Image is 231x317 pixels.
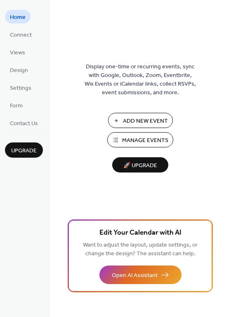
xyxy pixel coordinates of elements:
[85,63,196,97] span: Display one-time or recurring events, sync with Google, Outlook, Zoom, Eventbrite, Wix Events or ...
[99,227,181,239] span: Edit Your Calendar with AI
[5,142,43,158] button: Upgrade
[5,116,43,130] a: Contact Us
[112,157,168,172] button: 🚀 Upgrade
[83,240,198,259] span: Want to adjust the layout, update settings, or change the design? The assistant can help.
[10,49,25,57] span: Views
[99,266,181,284] button: Open AI Assistant
[5,63,33,77] a: Design
[107,132,173,147] button: Manage Events
[5,10,31,23] a: Home
[117,160,163,171] span: 🚀 Upgrade
[11,147,37,155] span: Upgrade
[10,31,32,40] span: Connect
[10,84,31,93] span: Settings
[123,117,168,126] span: Add New Event
[5,98,28,112] a: Form
[10,102,23,110] span: Form
[10,13,26,22] span: Home
[5,45,30,59] a: Views
[108,113,173,128] button: Add New Event
[10,119,38,128] span: Contact Us
[5,28,37,41] a: Connect
[5,81,36,94] a: Settings
[10,66,28,75] span: Design
[112,271,158,280] span: Open AI Assistant
[122,136,168,145] span: Manage Events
